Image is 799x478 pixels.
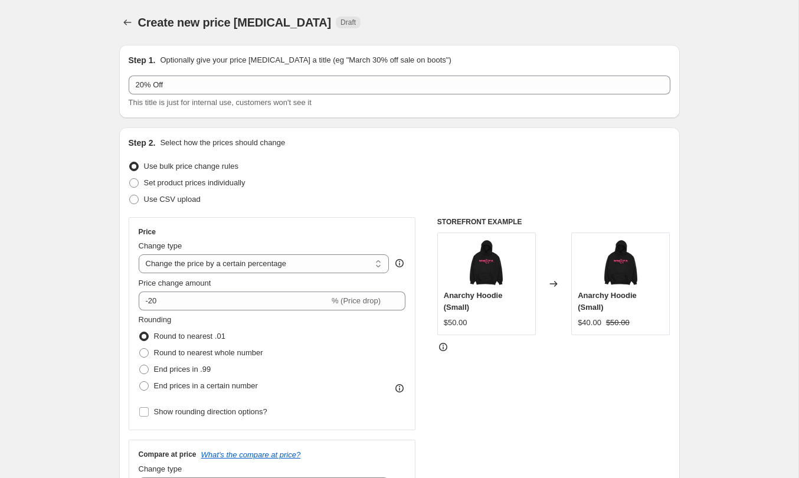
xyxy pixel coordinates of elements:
span: % (Price drop) [332,296,381,305]
span: Change type [139,464,182,473]
h6: STOREFRONT EXAMPLE [437,217,670,227]
span: Rounding [139,315,172,324]
span: Price change amount [139,279,211,287]
span: Create new price [MEDICAL_DATA] [138,16,332,29]
span: Use CSV upload [144,195,201,204]
button: What's the compare at price? [201,450,301,459]
span: Show rounding direction options? [154,407,267,416]
h2: Step 1. [129,54,156,66]
h3: Compare at price [139,450,197,459]
input: -15 [139,292,329,310]
p: Select how the prices should change [160,137,285,149]
h3: Price [139,227,156,237]
span: Anarchy Hoodie (Small) [444,291,503,312]
div: $50.00 [444,317,467,329]
img: AnarchyHoodie_80x.png [463,239,510,286]
span: Draft [340,18,356,27]
div: help [394,257,405,269]
button: Price change jobs [119,14,136,31]
span: This title is just for internal use, customers won't see it [129,98,312,107]
span: Use bulk price change rules [144,162,238,171]
span: Round to nearest whole number [154,348,263,357]
span: Set product prices individually [144,178,245,187]
img: AnarchyHoodie_80x.png [597,239,644,286]
span: End prices in .99 [154,365,211,374]
strike: $50.00 [606,317,630,329]
span: End prices in a certain number [154,381,258,390]
span: Change type [139,241,182,250]
h2: Step 2. [129,137,156,149]
span: Round to nearest .01 [154,332,225,341]
span: Anarchy Hoodie (Small) [578,291,637,312]
p: Optionally give your price [MEDICAL_DATA] a title (eg "March 30% off sale on boots") [160,54,451,66]
div: $40.00 [578,317,601,329]
input: 30% off holiday sale [129,76,670,94]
